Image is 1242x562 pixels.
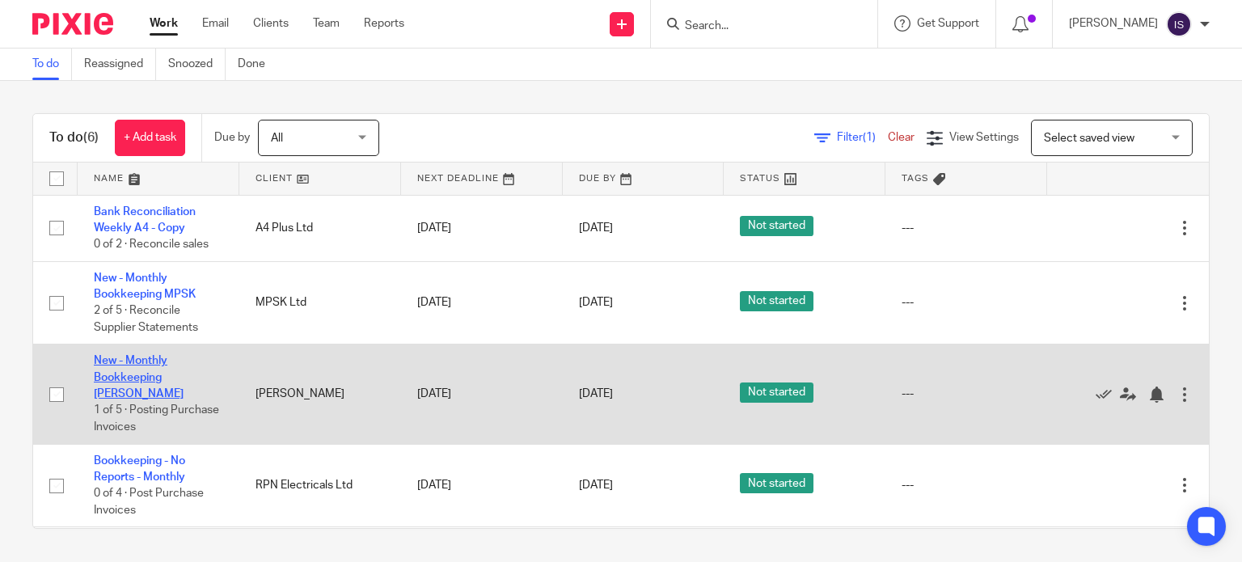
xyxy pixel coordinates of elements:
[888,132,915,143] a: Clear
[902,386,1031,402] div: ---
[1069,15,1158,32] p: [PERSON_NAME]
[401,444,563,527] td: [DATE]
[202,15,229,32] a: Email
[84,49,156,80] a: Reassigned
[271,133,283,144] span: All
[683,19,829,34] input: Search
[49,129,99,146] h1: To do
[401,261,563,344] td: [DATE]
[837,132,888,143] span: Filter
[313,15,340,32] a: Team
[94,273,196,300] a: New - Monthly Bookkeeping MPSK
[740,382,813,403] span: Not started
[1044,133,1134,144] span: Select saved view
[902,220,1031,236] div: ---
[94,306,198,334] span: 2 of 5 · Reconcile Supplier Statements
[150,15,178,32] a: Work
[740,291,813,311] span: Not started
[214,129,250,146] p: Due by
[364,15,404,32] a: Reports
[1096,386,1120,402] a: Mark as done
[239,195,401,261] td: A4 Plus Ltd
[902,294,1031,311] div: ---
[115,120,185,156] a: + Add task
[239,261,401,344] td: MPSK Ltd
[94,488,204,516] span: 0 of 4 · Post Purchase Invoices
[949,132,1019,143] span: View Settings
[579,480,613,491] span: [DATE]
[401,344,563,444] td: [DATE]
[83,131,99,144] span: (6)
[94,206,196,234] a: Bank Reconciliation Weekly A4 - Copy
[94,355,184,399] a: New - Monthly Bookkeeping [PERSON_NAME]
[579,222,613,234] span: [DATE]
[239,344,401,444] td: [PERSON_NAME]
[94,239,209,250] span: 0 of 2 · Reconcile sales
[902,477,1031,493] div: ---
[32,49,72,80] a: To do
[168,49,226,80] a: Snoozed
[94,455,185,483] a: Bookkeeping - No Reports - Monthly
[579,298,613,309] span: [DATE]
[401,195,563,261] td: [DATE]
[94,405,219,433] span: 1 of 5 · Posting Purchase Invoices
[863,132,876,143] span: (1)
[917,18,979,29] span: Get Support
[740,473,813,493] span: Not started
[239,444,401,527] td: RPN Electricals Ltd
[238,49,277,80] a: Done
[579,388,613,399] span: [DATE]
[740,216,813,236] span: Not started
[1166,11,1192,37] img: svg%3E
[32,13,113,35] img: Pixie
[253,15,289,32] a: Clients
[902,174,929,183] span: Tags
